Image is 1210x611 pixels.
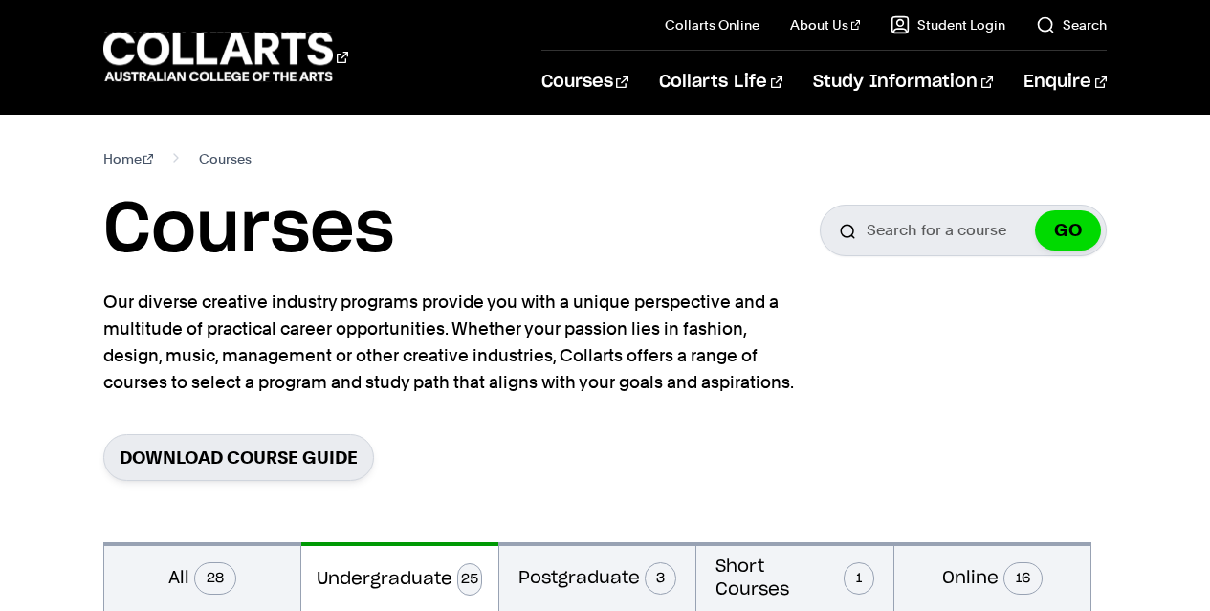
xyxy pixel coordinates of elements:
a: Enquire [1023,51,1107,114]
span: 16 [1003,562,1043,595]
a: Download Course Guide [103,434,374,481]
a: Collarts Life [659,51,782,114]
span: 1 [844,562,874,595]
a: Study Information [813,51,993,114]
span: 25 [457,563,482,596]
h1: Courses [103,187,394,273]
a: About Us [790,15,861,34]
a: Collarts Online [665,15,759,34]
a: Courses [541,51,628,114]
a: Search [1036,15,1107,34]
a: Student Login [891,15,1005,34]
input: Search for a course [820,205,1107,256]
p: Our diverse creative industry programs provide you with a unique perspective and a multitude of p... [103,289,802,396]
span: 3 [645,562,677,595]
span: 28 [194,562,236,595]
div: Go to homepage [103,30,348,84]
a: Home [103,145,154,172]
span: Courses [199,145,252,172]
button: GO [1035,210,1101,251]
